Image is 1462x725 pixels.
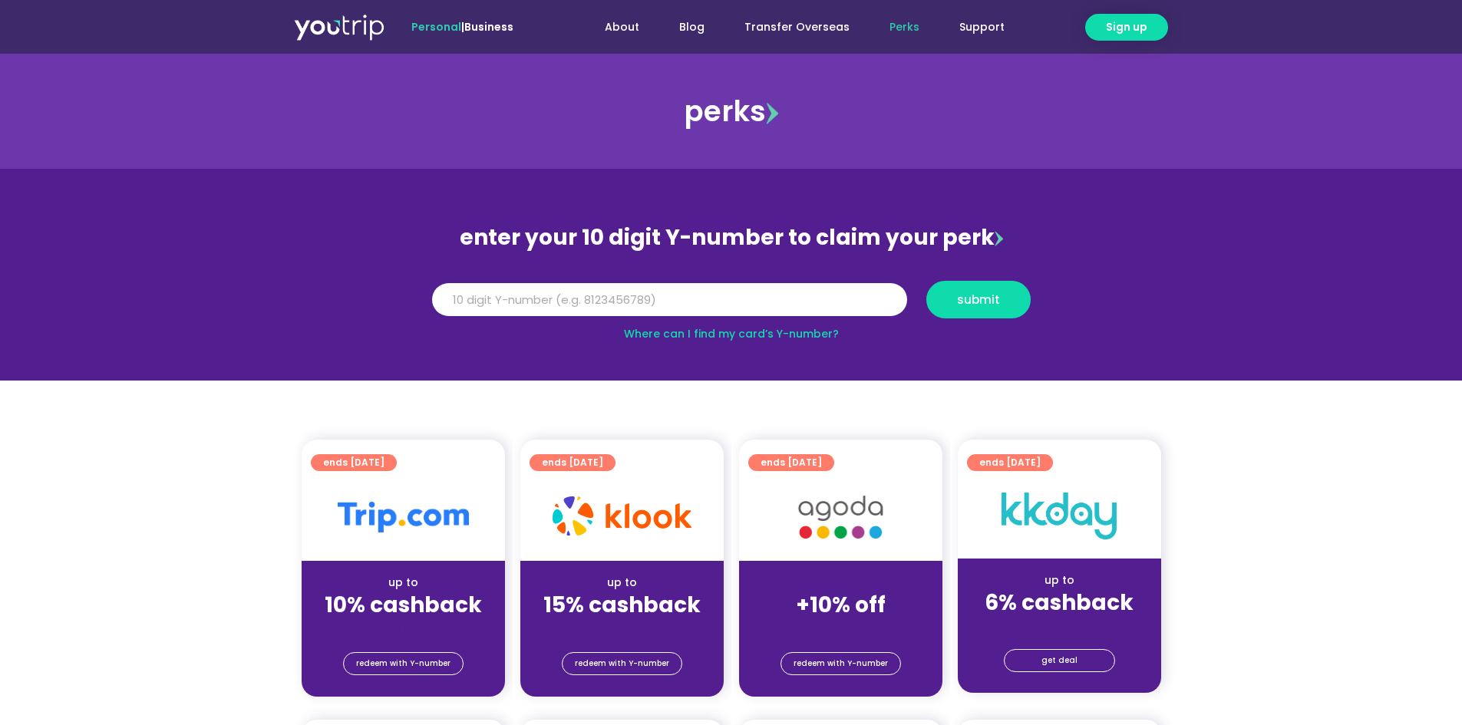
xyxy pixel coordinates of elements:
div: (for stays only) [533,619,711,635]
a: Sign up [1085,14,1168,41]
div: enter your 10 digit Y-number to claim your perk [424,218,1038,258]
button: submit [926,281,1031,318]
a: Transfer Overseas [724,13,870,41]
div: up to [970,572,1149,588]
span: ends [DATE] [542,454,603,471]
span: Personal [411,19,461,35]
span: get deal [1041,650,1078,671]
span: ends [DATE] [979,454,1041,471]
strong: 15% cashback [543,590,701,620]
a: Business [464,19,513,35]
strong: +10% off [796,590,886,620]
span: up to [827,575,855,590]
div: up to [533,575,711,591]
span: redeem with Y-number [356,653,450,674]
strong: 10% cashback [325,590,482,620]
nav: Menu [555,13,1025,41]
span: ends [DATE] [323,454,384,471]
div: (for stays only) [751,619,930,635]
a: ends [DATE] [967,454,1053,471]
a: ends [DATE] [530,454,615,471]
strong: 6% cashback [985,588,1134,618]
span: ends [DATE] [761,454,822,471]
span: Sign up [1106,19,1147,35]
div: up to [314,575,493,591]
span: submit [957,294,1000,305]
a: ends [DATE] [311,454,397,471]
div: (for stays only) [970,617,1149,633]
a: redeem with Y-number [562,652,682,675]
form: Y Number [432,281,1031,330]
a: ends [DATE] [748,454,834,471]
a: Support [939,13,1025,41]
a: Perks [870,13,939,41]
span: redeem with Y-number [794,653,888,674]
input: 10 digit Y-number (e.g. 8123456789) [432,283,907,317]
span: redeem with Y-number [575,653,669,674]
div: (for stays only) [314,619,493,635]
a: About [585,13,659,41]
a: redeem with Y-number [781,652,901,675]
a: Where can I find my card’s Y-number? [624,326,839,341]
a: Blog [659,13,724,41]
a: redeem with Y-number [343,652,464,675]
span: | [411,19,513,35]
a: get deal [1004,649,1115,672]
